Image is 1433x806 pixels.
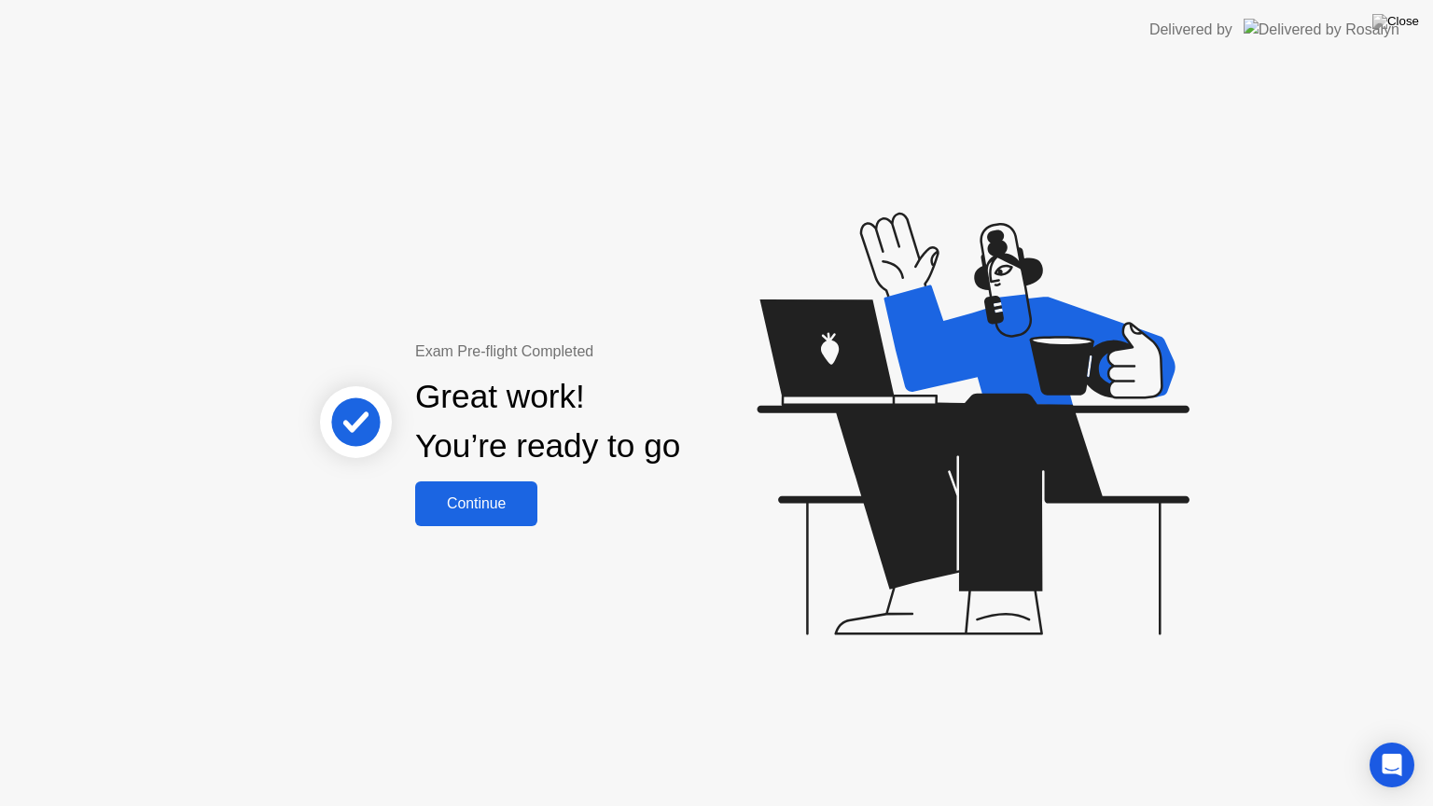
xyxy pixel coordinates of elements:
[415,481,537,526] button: Continue
[415,372,680,471] div: Great work! You’re ready to go
[1149,19,1232,41] div: Delivered by
[1372,14,1419,29] img: Close
[1370,743,1414,787] div: Open Intercom Messenger
[421,495,532,512] div: Continue
[415,340,800,363] div: Exam Pre-flight Completed
[1244,19,1399,40] img: Delivered by Rosalyn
